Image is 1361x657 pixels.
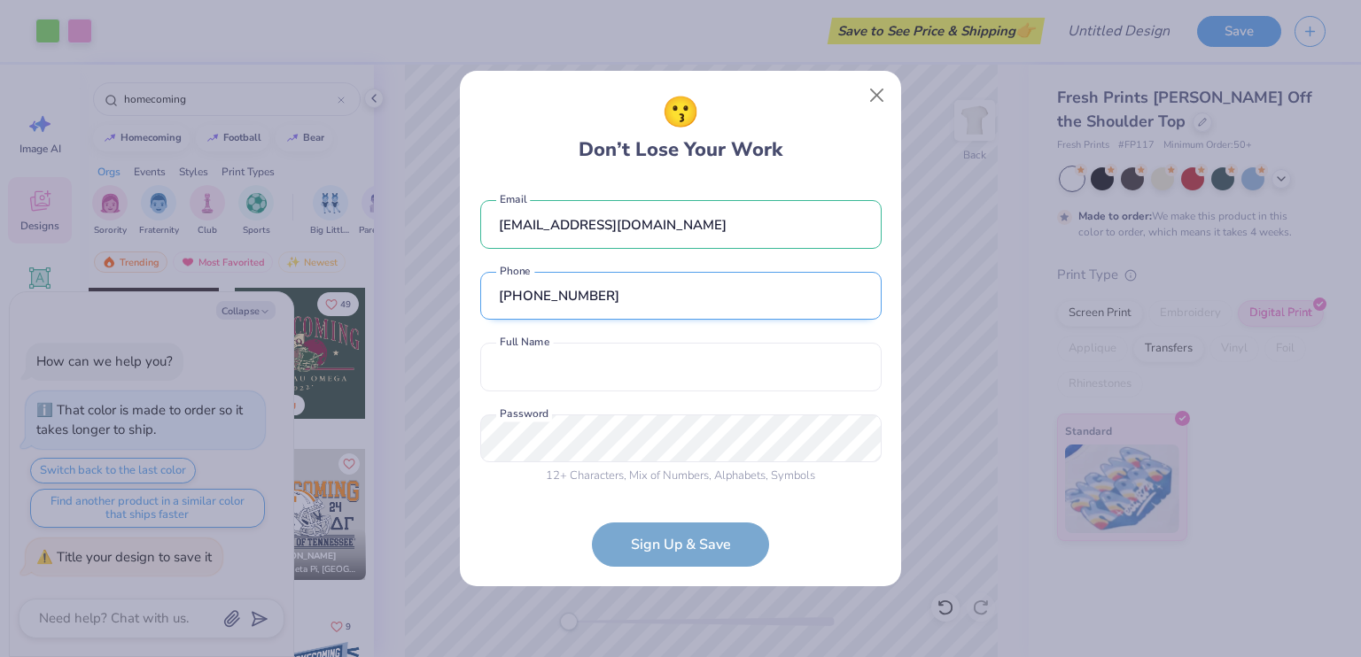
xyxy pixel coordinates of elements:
[662,90,699,135] span: 😗
[480,468,882,485] div: , Mix of , ,
[771,468,815,483] span: Symbols
[663,468,709,483] span: Numbers
[714,468,766,483] span: Alphabets
[579,90,782,165] div: Don’t Lose Your Work
[860,79,894,112] button: Close
[546,468,624,483] span: 12 + Characters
